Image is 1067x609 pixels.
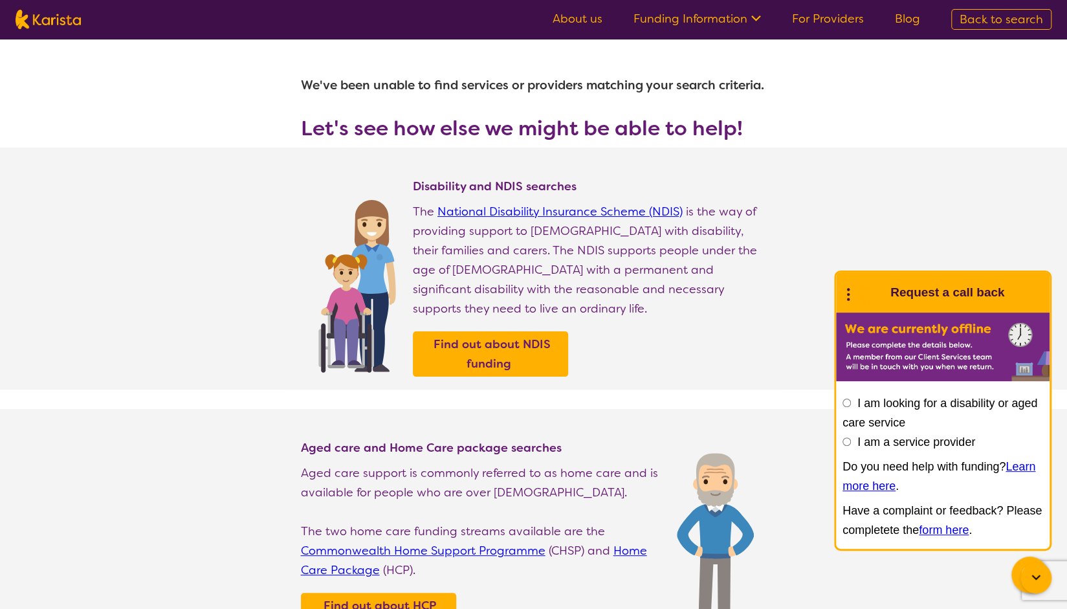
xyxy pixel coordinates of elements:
[1011,557,1048,593] button: Channel Menu
[301,522,664,580] p: The two home care funding streams available are the (CHSP) and (HCP).
[842,457,1043,496] p: Do you need help with funding? .
[919,524,969,537] a: form here
[895,11,920,27] a: Blog
[842,397,1037,429] label: I am looking for a disability or aged care service
[842,501,1043,540] p: Have a complaint or feedback? Please completete the .
[836,313,1050,381] img: Karista offline chat form to request call back
[16,10,81,29] img: Karista logo
[792,11,864,27] a: For Providers
[413,202,767,318] p: The is the way of providing support to [DEMOGRAPHIC_DATA] with disability, their families and car...
[301,70,767,101] h1: We've been unable to find services or providers matching your search criteria.
[857,436,975,448] label: I am a service provider
[890,283,1004,302] h1: Request a call back
[314,192,400,373] img: Find NDIS and Disability services and providers
[857,280,883,305] img: Karista
[960,12,1043,27] span: Back to search
[633,11,761,27] a: Funding Information
[437,204,683,219] a: National Disability Insurance Scheme (NDIS)
[301,440,664,456] h4: Aged care and Home Care package searches
[434,337,551,371] b: Find out about NDIS funding
[553,11,602,27] a: About us
[416,335,565,373] a: Find out about NDIS funding
[301,463,664,502] p: Aged care support is commonly referred to as home care and is available for people who are over [...
[301,543,545,559] a: Commonwealth Home Support Programme
[301,116,767,140] h3: Let's see how else we might be able to help!
[413,179,767,194] h4: Disability and NDIS searches
[951,9,1051,30] a: Back to search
